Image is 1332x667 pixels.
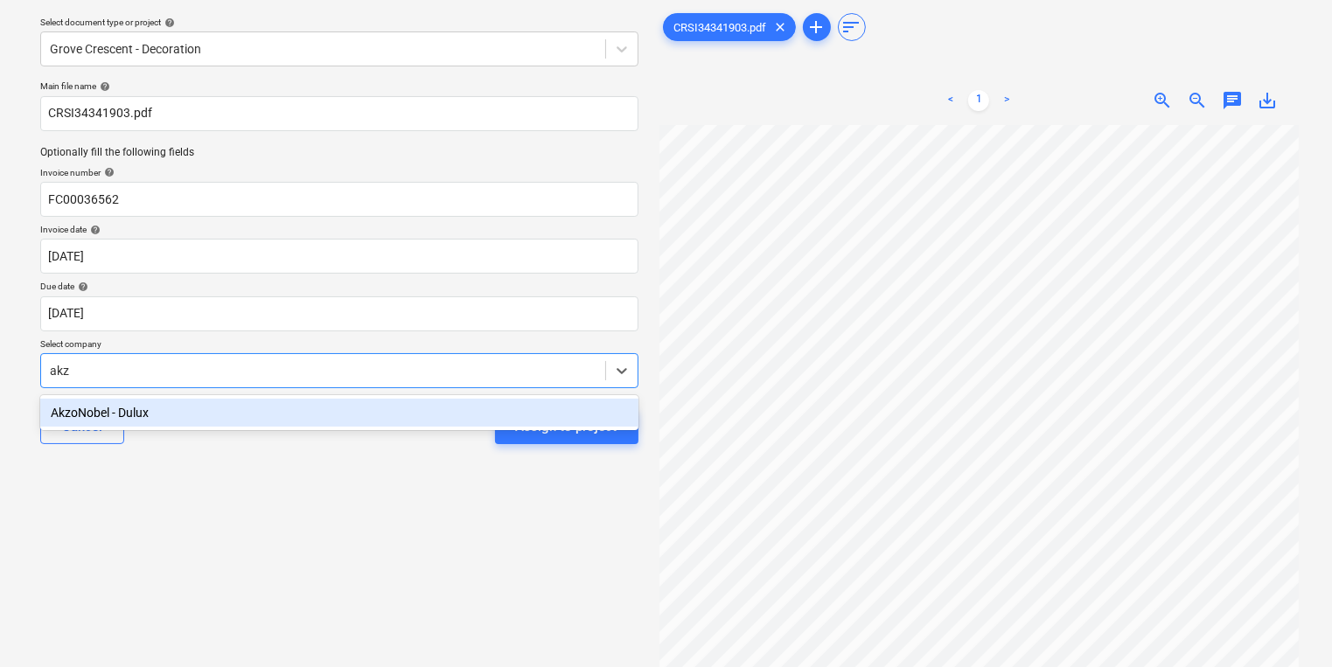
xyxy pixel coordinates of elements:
div: Invoice date [40,224,638,235]
span: sort [841,17,862,38]
div: Main file name [40,80,638,92]
span: clear [771,17,792,38]
span: add [806,17,827,38]
input: Invoice date not specified [40,239,638,274]
span: zoom_out [1187,90,1208,111]
div: Select document type or project [40,17,638,28]
a: Next page [996,90,1017,111]
a: Page 1 is your current page [968,90,989,111]
p: Select company [40,338,638,353]
span: chat [1222,90,1243,111]
span: save_alt [1257,90,1278,111]
input: Invoice number [40,182,638,217]
span: help [96,81,110,92]
span: CRSI34341903.pdf [664,21,778,34]
span: zoom_in [1152,90,1173,111]
input: Main file name [40,96,638,131]
span: help [87,225,101,235]
div: AkzoNobel - Dulux [40,399,638,427]
p: Optionally fill the following fields [40,145,638,160]
div: Due date [40,281,638,292]
div: Invoice number [40,167,638,178]
span: help [161,17,175,28]
input: Due date not specified [40,296,638,331]
span: help [101,167,115,177]
a: Previous page [940,90,961,111]
div: CRSI34341903.pdf [663,13,796,41]
span: help [74,281,88,292]
iframe: Chat Widget [1245,583,1332,667]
